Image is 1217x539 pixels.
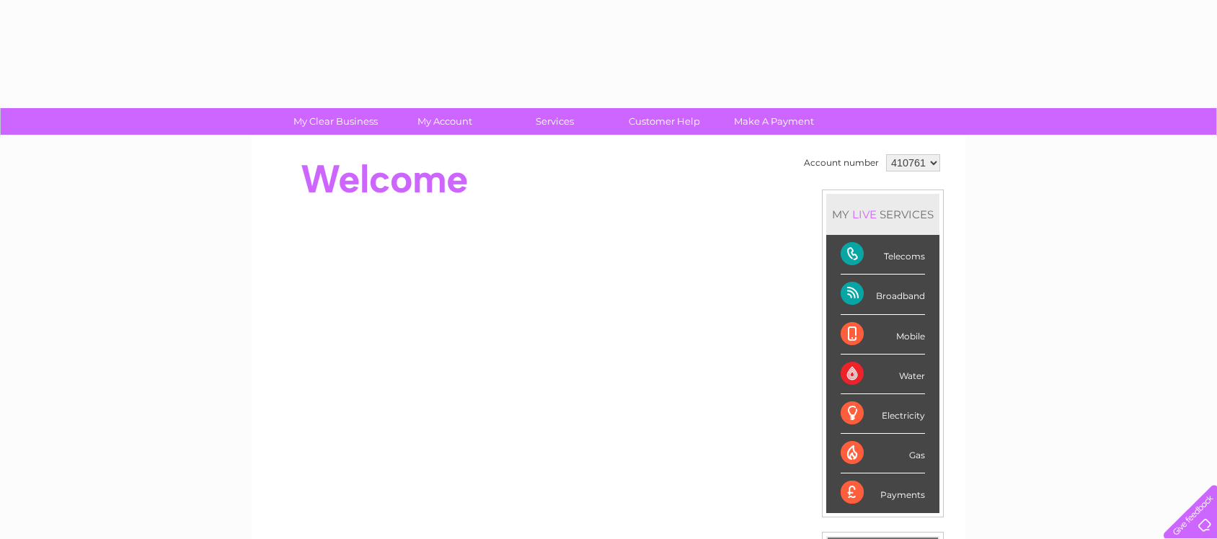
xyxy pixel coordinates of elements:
[495,108,614,135] a: Services
[841,355,925,394] div: Water
[800,151,882,175] td: Account number
[841,394,925,434] div: Electricity
[841,434,925,473] div: Gas
[605,108,724,135] a: Customer Help
[714,108,833,135] a: Make A Payment
[276,108,395,135] a: My Clear Business
[841,275,925,314] div: Broadband
[841,315,925,355] div: Mobile
[841,473,925,512] div: Payments
[826,194,939,235] div: MY SERVICES
[386,108,505,135] a: My Account
[841,235,925,275] div: Telecoms
[849,208,880,221] div: LIVE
